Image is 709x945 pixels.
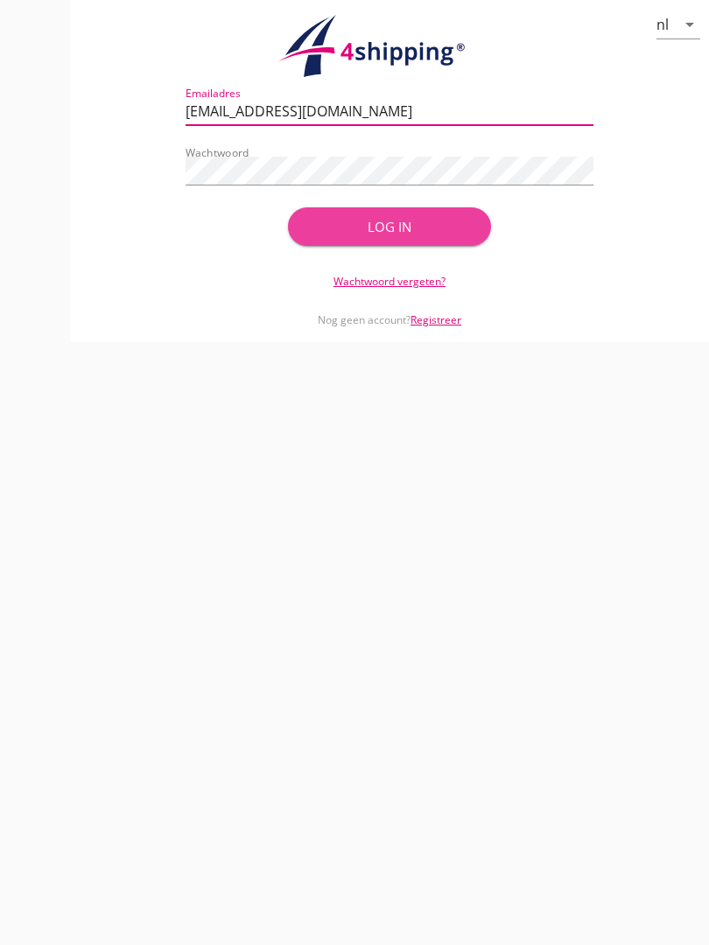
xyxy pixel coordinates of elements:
[186,290,593,328] div: Nog geen account?
[411,312,461,327] a: Registreer
[656,17,669,32] div: nl
[288,207,492,246] button: Log in
[316,217,464,237] div: Log in
[333,274,446,289] a: Wachtwoord vergeten?
[679,14,700,35] i: arrow_drop_down
[276,14,503,79] img: logo.1f945f1d.svg
[186,97,593,125] input: Emailadres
